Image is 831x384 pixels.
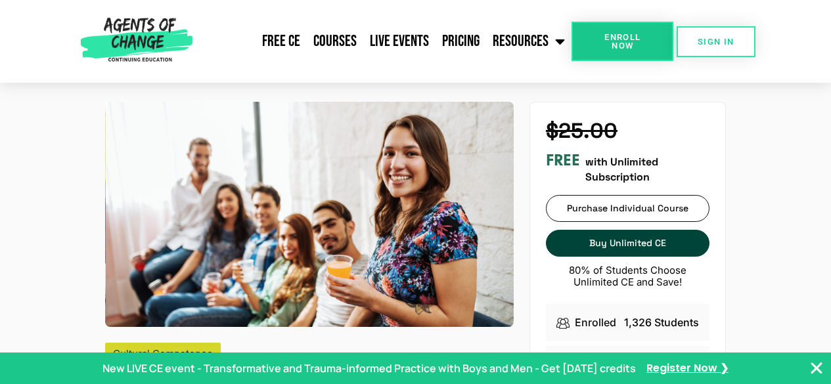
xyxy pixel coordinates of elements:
[572,22,673,61] a: Enroll Now
[589,238,666,249] span: Buy Unlimited CE
[567,203,688,214] span: Purchase Individual Course
[105,102,514,328] img: Mental Healthcare for Latinos (1 Cultural Competency CE Credit)
[105,343,221,365] div: Cultural Competence
[546,151,709,184] div: with Unlimited Subscription
[575,314,616,330] p: Enrolled
[809,360,824,376] button: Close Banner
[436,25,486,58] a: Pricing
[102,360,636,376] p: New LIVE CE event - Transformative and Trauma-informed Practice with Boys and Men - Get [DATE] cr...
[624,314,699,330] p: 1,326 Students
[546,230,709,257] a: Buy Unlimited CE
[256,25,307,58] a: Free CE
[593,33,652,50] span: Enroll Now
[307,25,363,58] a: Courses
[698,37,734,46] span: SIGN IN
[546,195,709,222] a: Purchase Individual Course
[546,265,709,288] p: 80% of Students Choose Unlimited CE and Save!
[546,118,709,143] h4: $25.00
[546,151,580,170] h3: FREE
[198,25,572,58] nav: Menu
[646,361,729,375] a: Register Now ❯
[486,25,572,58] a: Resources
[677,26,755,57] a: SIGN IN
[363,25,436,58] a: Live Events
